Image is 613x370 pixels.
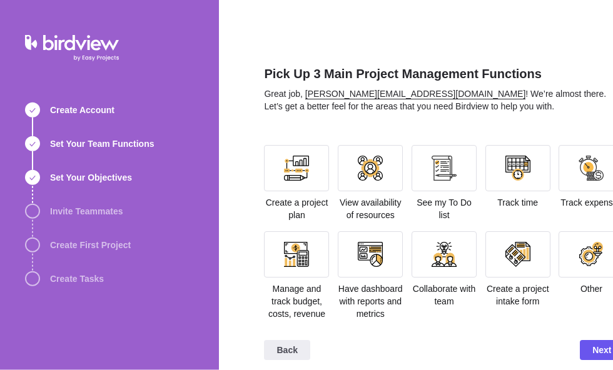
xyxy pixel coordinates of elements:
[276,342,297,357] span: Back
[50,272,104,285] span: Create Tasks
[592,342,611,357] span: Next
[266,197,328,220] span: Create a project plan
[340,197,402,220] span: View availability of resources
[50,239,131,251] span: Create First Project
[268,284,325,319] span: Manage and track budget, costs, revenue
[50,171,132,184] span: Set Your Objectives
[417,197,472,220] span: See my To Do list
[50,205,123,217] span: Invite Teammates
[338,284,403,319] span: Have dashboard with reports and metrics
[50,104,114,116] span: Create Account
[497,197,538,207] span: Track time
[487,284,549,306] span: Create a project intake form
[264,340,310,360] span: Back
[50,137,154,150] span: Set Your Team Functions
[413,284,475,306] span: Collaborate with team
[580,284,602,294] span: Other
[264,89,606,111] span: Great job, ! We’re almost there. Let’s get a better feel for the areas that you need Birdview to ...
